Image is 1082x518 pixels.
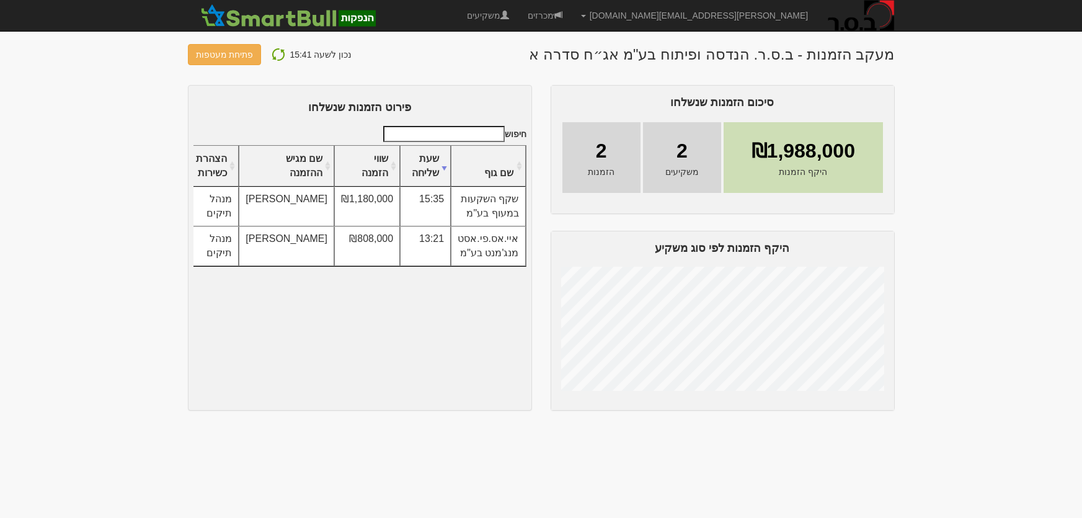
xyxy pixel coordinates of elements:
input: חיפוש [383,126,505,142]
span: הזמנות [588,166,614,178]
th: הצהרת כשירות : activate to sort column ascending [184,146,239,187]
th: שם גוף : activate to sort column ascending [451,146,525,187]
button: פתיחת מעטפות [188,44,262,65]
td: שקף השקעות במעוף בע"מ [451,187,525,226]
td: ₪808,000 [334,226,400,266]
span: 2 [676,137,688,166]
td: [PERSON_NAME] [239,226,334,266]
span: משקיעים [665,166,699,178]
span: היקף הזמנות [779,166,827,178]
td: 15:35 [400,187,451,226]
span: היקף הזמנות לפי סוג משקיע [655,242,789,254]
th: שעת שליחה : activate to sort column ascending [400,146,451,187]
td: ₪1,180,000 [334,187,400,226]
p: נכון לשעה 15:41 [290,47,352,63]
img: refresh-icon.png [271,47,286,62]
span: מנהל תיקים [206,233,232,258]
span: סיכום הזמנות שנשלחו [670,96,774,109]
label: חיפוש [379,126,526,142]
th: שם מגיש ההזמנה : activate to sort column ascending [239,146,334,187]
th: שווי הזמנה : activate to sort column ascending [334,146,400,187]
td: [PERSON_NAME] [239,187,334,226]
td: 13:21 [400,226,451,266]
h1: מעקב הזמנות - ב.ס.ר. הנדסה ופיתוח בע"מ אג״ח סדרה א [529,47,895,63]
span: פירוט הזמנות שנשלחו [308,101,411,114]
span: 2 [596,137,607,166]
span: ₪1,988,000 [752,137,855,166]
span: מנהל תיקים [206,194,232,218]
td: איי.אס.פי.אסט מנג'מנט בע"מ [451,226,525,266]
img: SmartBull Logo [197,3,379,28]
